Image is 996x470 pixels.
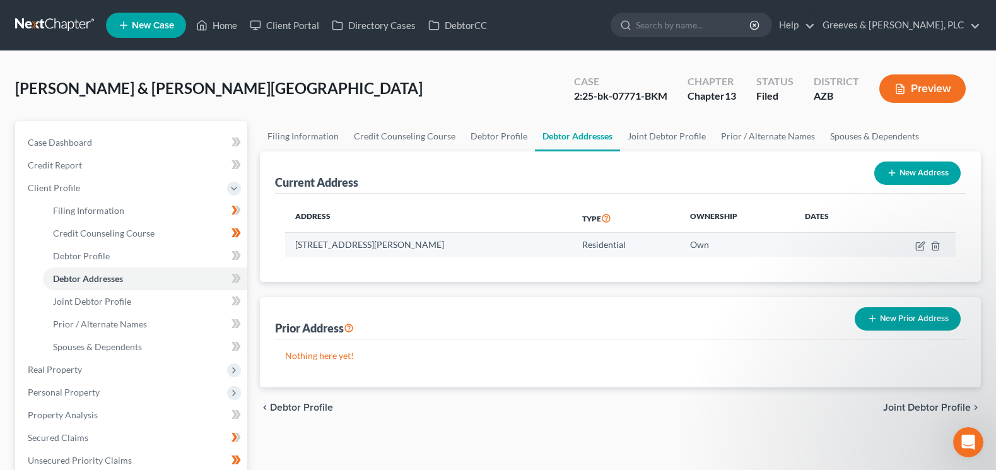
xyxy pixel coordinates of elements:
[53,296,131,307] span: Joint Debtor Profile
[28,364,82,375] span: Real Property
[53,341,142,352] span: Spouses & Dependents
[132,21,174,30] span: New Case
[814,89,859,103] div: AZB
[688,74,736,89] div: Chapter
[620,121,713,151] a: Joint Debtor Profile
[572,233,681,257] td: Residential
[53,228,155,238] span: Credit Counseling Course
[28,160,82,170] span: Credit Report
[756,74,794,89] div: Status
[688,89,736,103] div: Chapter
[53,205,124,216] span: Filing Information
[275,175,358,190] div: Current Address
[275,320,354,336] div: Prior Address
[346,121,463,151] a: Credit Counseling Course
[190,14,243,37] a: Home
[636,13,751,37] input: Search by name...
[260,402,333,413] button: chevron_left Debtor Profile
[680,233,795,257] td: Own
[15,79,423,97] span: [PERSON_NAME] & [PERSON_NAME][GEOGRAPHIC_DATA]
[816,14,980,37] a: Greeves & [PERSON_NAME], PLC
[43,267,247,290] a: Debtor Addresses
[855,307,961,331] button: New Prior Address
[285,233,572,257] td: [STREET_ADDRESS][PERSON_NAME]
[43,222,247,245] a: Credit Counseling Course
[680,204,795,233] th: Ownership
[422,14,493,37] a: DebtorCC
[18,426,247,449] a: Secured Claims
[28,387,100,397] span: Personal Property
[572,204,681,233] th: Type
[28,432,88,443] span: Secured Claims
[874,162,961,185] button: New Address
[18,131,247,154] a: Case Dashboard
[28,137,92,148] span: Case Dashboard
[18,404,247,426] a: Property Analysis
[879,74,966,103] button: Preview
[53,273,123,284] span: Debtor Addresses
[43,336,247,358] a: Spouses & Dependents
[883,402,971,413] span: Joint Debtor Profile
[270,402,333,413] span: Debtor Profile
[18,154,247,177] a: Credit Report
[953,427,983,457] iframe: Intercom live chat
[285,204,572,233] th: Address
[713,121,823,151] a: Prior / Alternate Names
[43,290,247,313] a: Joint Debtor Profile
[53,250,110,261] span: Debtor Profile
[53,319,147,329] span: Prior / Alternate Names
[756,89,794,103] div: Filed
[28,409,98,420] span: Property Analysis
[243,14,325,37] a: Client Portal
[260,402,270,413] i: chevron_left
[883,402,981,413] button: Joint Debtor Profile chevron_right
[28,455,132,466] span: Unsecured Priority Claims
[814,74,859,89] div: District
[285,350,956,362] p: Nothing here yet!
[773,14,815,37] a: Help
[325,14,422,37] a: Directory Cases
[823,121,927,151] a: Spouses & Dependents
[574,89,667,103] div: 2:25-bk-07771-BKM
[43,245,247,267] a: Debtor Profile
[971,402,981,413] i: chevron_right
[43,199,247,222] a: Filing Information
[725,90,736,102] span: 13
[260,121,346,151] a: Filing Information
[28,182,80,193] span: Client Profile
[535,121,620,151] a: Debtor Addresses
[463,121,535,151] a: Debtor Profile
[574,74,667,89] div: Case
[795,204,870,233] th: Dates
[43,313,247,336] a: Prior / Alternate Names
